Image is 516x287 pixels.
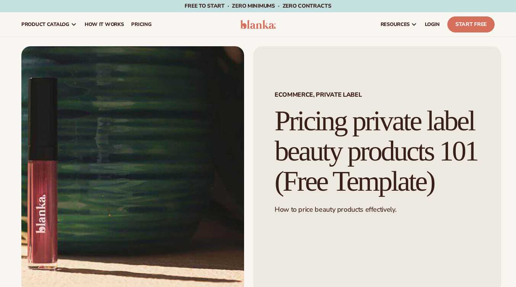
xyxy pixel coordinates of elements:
[421,12,444,37] a: LOGIN
[447,16,495,32] a: Start Free
[185,2,331,10] span: Free to start · ZERO minimums · ZERO contracts
[85,21,124,28] span: How It Works
[275,205,396,214] span: How to price beauty products effectively.
[131,21,151,28] span: pricing
[21,21,69,28] span: product catalog
[127,12,155,37] a: pricing
[275,106,480,196] h1: Pricing private label beauty products 101 (Free Template)
[240,20,276,29] img: logo
[18,12,81,37] a: product catalog
[381,21,410,28] span: resources
[275,92,480,98] span: Ecommerce, Private Label
[81,12,128,37] a: How It Works
[425,21,440,28] span: LOGIN
[377,12,421,37] a: resources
